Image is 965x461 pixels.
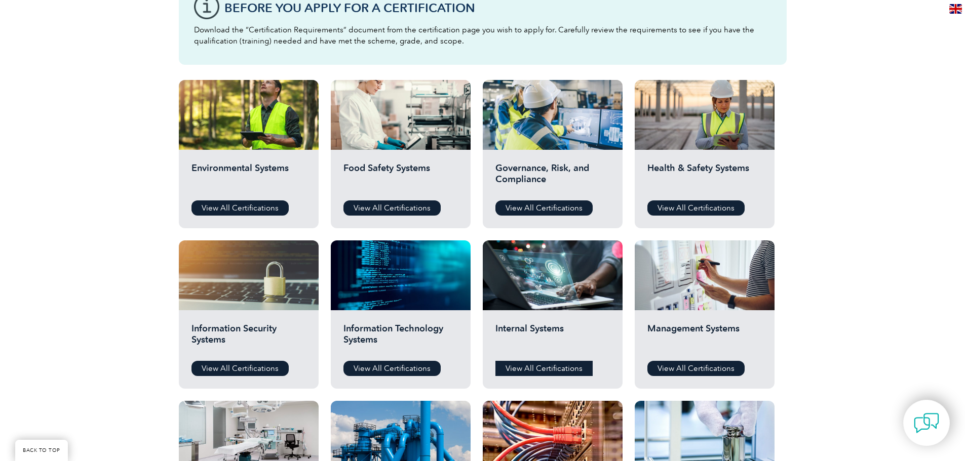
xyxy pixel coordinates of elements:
h2: Management Systems [647,323,762,353]
a: View All Certifications [191,200,289,216]
h2: Health & Safety Systems [647,162,762,193]
p: Download the “Certification Requirements” document from the certification page you wish to apply ... [194,24,771,47]
h3: Before You Apply For a Certification [224,2,771,14]
h2: Food Safety Systems [343,162,458,193]
h2: Environmental Systems [191,162,306,193]
a: View All Certifications [495,361,593,376]
h2: Information Security Systems [191,323,306,353]
img: en [949,4,962,14]
h2: Governance, Risk, and Compliance [495,162,610,193]
a: BACK TO TOP [15,440,68,461]
a: View All Certifications [495,200,593,216]
a: View All Certifications [343,361,441,376]
a: View All Certifications [191,361,289,376]
a: View All Certifications [647,200,745,216]
h2: Information Technology Systems [343,323,458,353]
h2: Internal Systems [495,323,610,353]
img: contact-chat.png [914,410,939,436]
a: View All Certifications [343,200,441,216]
a: View All Certifications [647,361,745,376]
